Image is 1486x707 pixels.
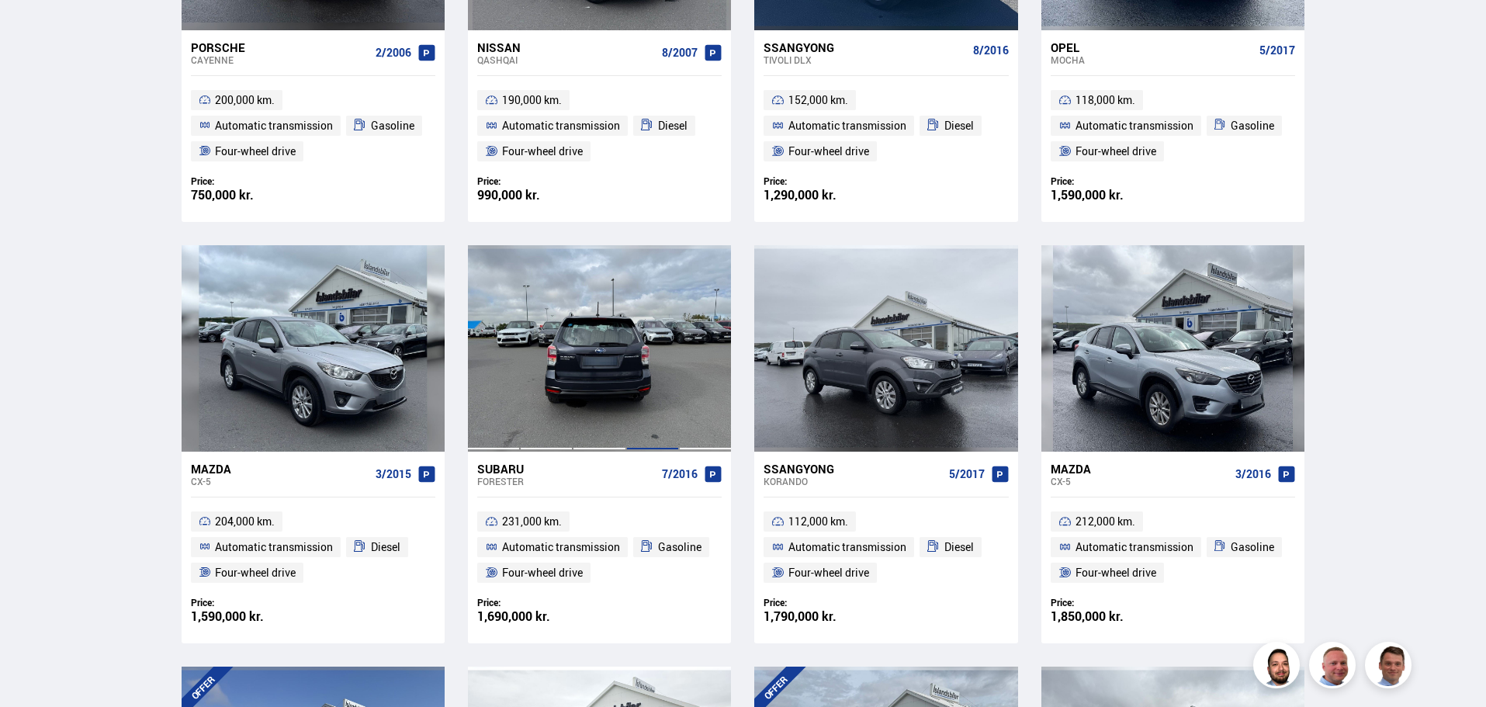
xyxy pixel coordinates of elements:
[477,461,524,477] font: Subaru
[662,45,698,60] font: 8/2007
[764,608,837,625] font: 1,790,000 kr.
[477,475,524,487] font: Forester
[1311,644,1358,691] img: siFngHWaQ9KaOqBr.png
[468,30,731,222] a: Nissan Qashqai 8/2007 190,000 km. Automatic transmission Diesel Four-wheel drive Price: 990,000 kr.
[12,6,59,53] button: Open LiveChat chat widget
[477,186,540,203] font: 990,000 kr.
[215,92,275,107] font: 200,000 km.
[764,186,837,203] font: 1,290,000 kr.
[658,118,688,133] font: Diesel
[1041,30,1304,222] a: Opel Mocha 5/2017 118,000 km. Automatic transmission Gasoline Four-wheel drive Price: 1,590,000 kr.
[1051,608,1124,625] font: 1,850,000 kr.
[1041,452,1304,643] a: Mazda CX-5 3/2016 212,000 km. Automatic transmission Gasoline Four-wheel drive Price: 1,850,000 kr.
[1367,644,1414,691] img: FbJEzSuNWCJXmdc-.webp
[1051,596,1074,608] font: Price:
[1076,565,1156,580] font: Four-wheel drive
[191,175,214,187] font: Price:
[191,186,254,203] font: 750,000 kr.
[764,40,834,55] font: Ssangyong
[468,452,731,643] a: Subaru Forester 7/2016 231,000 km. Automatic transmission Gasoline Four-wheel drive Price: 1,690,...
[788,92,848,107] font: 152,000 km.
[191,40,245,55] font: Porsche
[191,608,264,625] font: 1,590,000 kr.
[764,461,834,477] font: Ssangyong
[1231,539,1274,554] font: Gasoline
[376,466,411,481] font: 3/2015
[502,118,620,133] font: Automatic transmission
[1076,144,1156,158] font: Four-wheel drive
[502,539,620,554] font: Automatic transmission
[1256,644,1302,691] img: nhp88E3Fdnt1Opn2.png
[788,514,848,529] font: 112,000 km.
[502,565,583,580] font: Four-wheel drive
[1259,43,1295,57] font: 5/2017
[788,118,906,133] font: Automatic transmission
[182,30,445,222] a: Porsche Cayenne 2/2006 200,000 km. Automatic transmission Gasoline Four-wheel drive Price: 750,00...
[477,596,501,608] font: Price:
[477,175,501,187] font: Price:
[1051,54,1085,66] font: Mocha
[788,539,906,554] font: Automatic transmission
[944,539,974,554] font: Diesel
[764,475,808,487] font: Korando
[215,144,296,158] font: Four-wheel drive
[754,30,1017,222] a: Ssangyong Tivoli DLX 8/2016 152,000 km. Automatic transmission Diesel Four-wheel drive Price: 1,2...
[191,54,234,66] font: Cayenne
[944,118,974,133] font: Diesel
[502,144,583,158] font: Four-wheel drive
[371,118,414,133] font: Gasoline
[215,539,333,554] font: Automatic transmission
[764,175,787,187] font: Price:
[182,452,445,643] a: Mazda CX-5 3/2015 204,000 km. Automatic transmission Diesel Four-wheel drive Price: 1,590,000 kr.
[191,475,211,487] font: CX-5
[191,596,214,608] font: Price:
[788,144,869,158] font: Four-wheel drive
[764,54,812,66] font: Tivoli DLX
[502,92,562,107] font: 190,000 km.
[1076,514,1135,529] font: 212,000 km.
[1051,475,1071,487] font: CX-5
[371,539,400,554] font: Diesel
[215,118,333,133] font: Automatic transmission
[477,54,518,66] font: Qashqai
[477,608,550,625] font: 1,690,000 kr.
[215,514,275,529] font: 204,000 km.
[658,539,701,554] font: Gasoline
[1051,461,1091,477] font: Mazda
[662,466,698,481] font: 7/2016
[376,45,411,60] font: 2/2006
[1051,40,1079,55] font: Opel
[1076,539,1193,554] font: Automatic transmission
[1231,118,1274,133] font: Gasoline
[754,452,1017,643] a: Ssangyong Korando 5/2017 112,000 km. Automatic transmission Diesel Four-wheel drive Price: 1,790,...
[1076,118,1193,133] font: Automatic transmission
[1051,175,1074,187] font: Price:
[788,565,869,580] font: Four-wheel drive
[191,461,231,477] font: Mazda
[1076,92,1135,107] font: 118,000 km.
[1235,466,1271,481] font: 3/2016
[973,43,1009,57] font: 8/2016
[949,466,985,481] font: 5/2017
[1051,186,1124,203] font: 1,590,000 kr.
[215,565,296,580] font: Four-wheel drive
[764,596,787,608] font: Price:
[477,40,521,55] font: Nissan
[502,514,562,529] font: 231,000 km.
